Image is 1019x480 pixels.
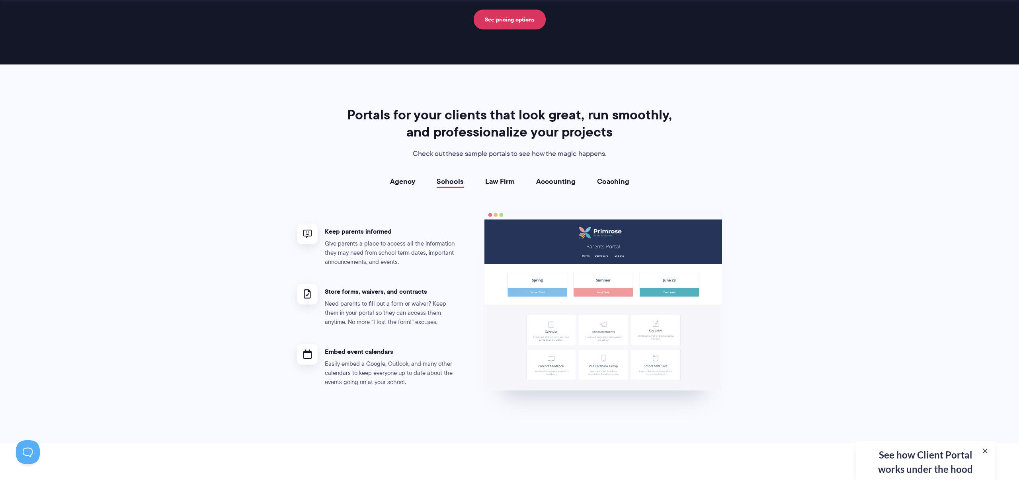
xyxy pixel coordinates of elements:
a: Accounting [536,178,576,185]
h4: Embed event calendars [325,347,460,356]
a: Law Firm [485,178,515,185]
p: Check out these sample portals to see how the magic happens. [344,148,675,160]
p: Need parents to fill out a form or waiver? Keep them in your portal so they can access them anyti... [325,299,460,327]
p: Easily embed a Google, Outlook, and many other calendars to keep everyone up to date about the ev... [325,359,460,387]
h4: Keep parents informed [325,227,460,236]
p: Give parents a place to access all the information they may need from school term dates, importan... [325,239,460,267]
h4: Store forms, waivers, and contracts [325,287,460,296]
a: Agency [390,178,415,185]
a: Coaching [597,178,629,185]
a: Schools [437,178,464,185]
h2: Portals for your clients that look great, run smoothly, and professionalize your projects [344,106,675,140]
a: See pricing options [474,10,546,29]
iframe: Toggle Customer Support [16,440,40,464]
